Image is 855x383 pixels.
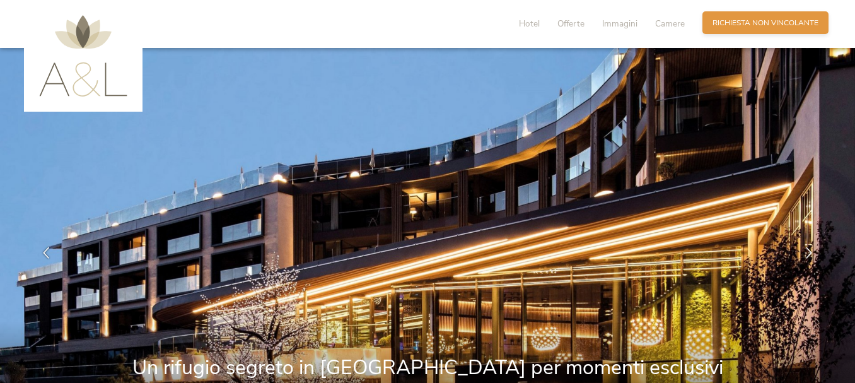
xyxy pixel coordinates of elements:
[602,18,637,30] span: Immagini
[655,18,685,30] span: Camere
[712,18,818,28] span: Richiesta non vincolante
[39,15,127,97] img: AMONTI & LUNARIS Wellnessresort
[519,18,540,30] span: Hotel
[557,18,585,30] span: Offerte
